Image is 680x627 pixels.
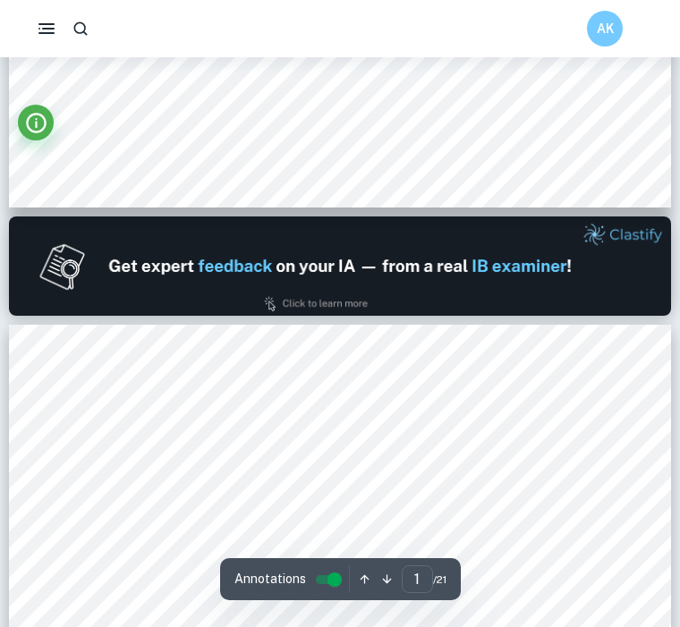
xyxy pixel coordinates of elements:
[9,216,671,316] img: Ad
[234,570,306,589] span: Annotations
[18,105,54,140] button: Info
[587,11,623,47] button: AK
[433,572,446,588] span: / 21
[595,19,616,38] h6: AK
